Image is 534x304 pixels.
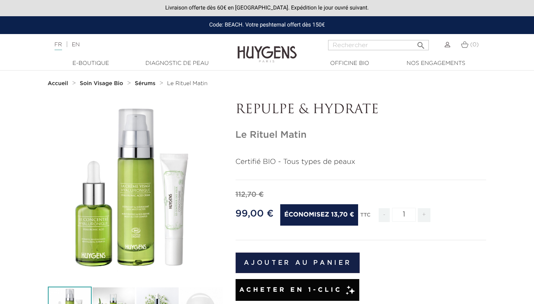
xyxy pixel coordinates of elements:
[51,59,130,68] a: E-Boutique
[310,59,389,68] a: Officine Bio
[236,209,274,218] span: 99,00 €
[392,208,416,222] input: Quantité
[379,208,390,222] span: -
[414,38,428,48] button: 
[55,42,62,50] a: FR
[236,129,487,141] h1: Le Rituel Matin
[418,208,430,222] span: +
[80,80,125,87] a: Soin Visage Bio
[236,191,264,198] span: 112,70 €
[138,59,217,68] a: Diagnostic de peau
[236,253,360,273] button: Ajouter au panier
[280,204,358,226] span: Économisez 13,70 €
[48,81,68,86] strong: Accueil
[80,81,123,86] strong: Soin Visage Bio
[135,81,155,86] strong: Sérums
[396,59,476,68] a: Nos engagements
[167,80,208,87] a: Le Rituel Matin
[416,38,426,48] i: 
[51,40,217,49] div: |
[236,157,487,167] p: Certifié BIO - Tous types de peaux
[135,80,157,87] a: Sérums
[360,207,371,228] div: TTC
[236,103,487,118] p: REPULPE & HYDRATE
[470,42,479,47] span: (0)
[48,80,70,87] a: Accueil
[238,33,297,64] img: Huygens
[72,42,79,47] a: EN
[167,81,208,86] span: Le Rituel Matin
[328,40,429,50] input: Rechercher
